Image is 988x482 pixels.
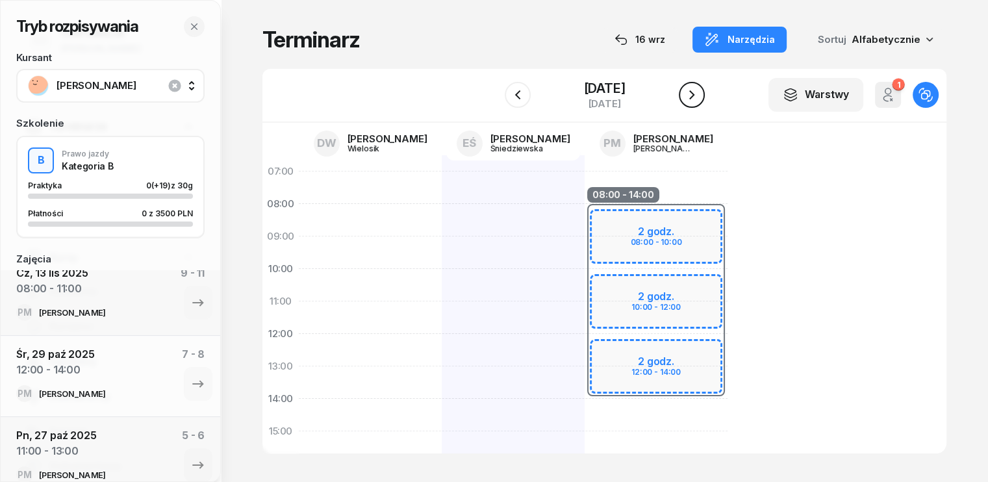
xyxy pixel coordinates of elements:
span: Praktyka [28,181,62,190]
div: Śr, 29 paź 2025 [16,346,95,362]
div: [PERSON_NAME] [39,309,105,317]
div: [PERSON_NAME] [633,144,696,153]
div: 11:00 - 13:00 [16,443,97,459]
a: PM[PERSON_NAME][PERSON_NAME] [589,127,724,160]
button: Warstwy [768,78,863,112]
div: 0 z 3500 PLN [142,209,193,218]
div: 12:00 - 14:00 [16,362,95,377]
div: 07:00 [262,155,299,188]
button: Narzędzia [692,27,787,53]
div: 08:00 - 11:00 [16,281,88,296]
span: PM [18,470,31,479]
div: 1 [892,79,904,91]
span: PM [18,308,31,317]
span: PM [603,138,621,149]
span: (+19) [151,181,171,190]
div: [PERSON_NAME] [490,134,570,144]
div: 0 z 30g [146,181,193,190]
div: 10:00 [262,253,299,285]
div: Pn, 27 paź 2025 [16,427,97,443]
h2: Tryb rozpisywania [16,16,138,37]
span: [PERSON_NAME] [57,77,193,94]
button: BPrawo jazdyKategoria BPraktyka0(+19)z 30gPłatności0 z 3500 PLN [18,137,203,237]
div: Wielosik [348,144,410,153]
span: Alfabetycznie [852,33,920,45]
div: Śniedziewska [490,144,553,153]
h1: Terminarz [262,28,360,51]
div: 14:00 [262,383,299,415]
div: Cz, 13 lis 2025 [16,265,88,281]
div: 09:00 [262,220,299,253]
a: DW[PERSON_NAME]Wielosik [303,127,438,160]
div: 9 - 11 [181,265,205,304]
button: Sortuj Alfabetycznie [802,26,946,53]
button: 1 [875,82,901,108]
div: 16 wrz [614,32,665,47]
div: [PERSON_NAME] [633,134,713,144]
div: [PERSON_NAME] [39,471,105,479]
div: 08:00 [262,188,299,220]
div: 13:00 [262,350,299,383]
div: 15:00 [262,415,299,448]
div: [PERSON_NAME] [39,390,105,398]
span: EŚ [462,138,476,149]
span: PM [18,389,31,398]
div: [DATE] [583,99,625,108]
button: 16 wrz [603,27,677,53]
span: Sortuj [818,31,849,48]
div: 7 - 8 [182,346,205,385]
a: EŚ[PERSON_NAME]Śniedziewska [446,127,581,160]
div: [PERSON_NAME] [348,134,427,144]
div: Warstwy [783,86,849,103]
span: Narzędzia [728,32,775,47]
div: Płatności [28,209,71,218]
div: 16:00 [262,448,299,480]
div: [DATE] [583,82,625,95]
div: 11:00 [262,285,299,318]
div: 5 - 6 [182,427,205,466]
div: 12:00 [262,318,299,350]
span: DW [317,138,336,149]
